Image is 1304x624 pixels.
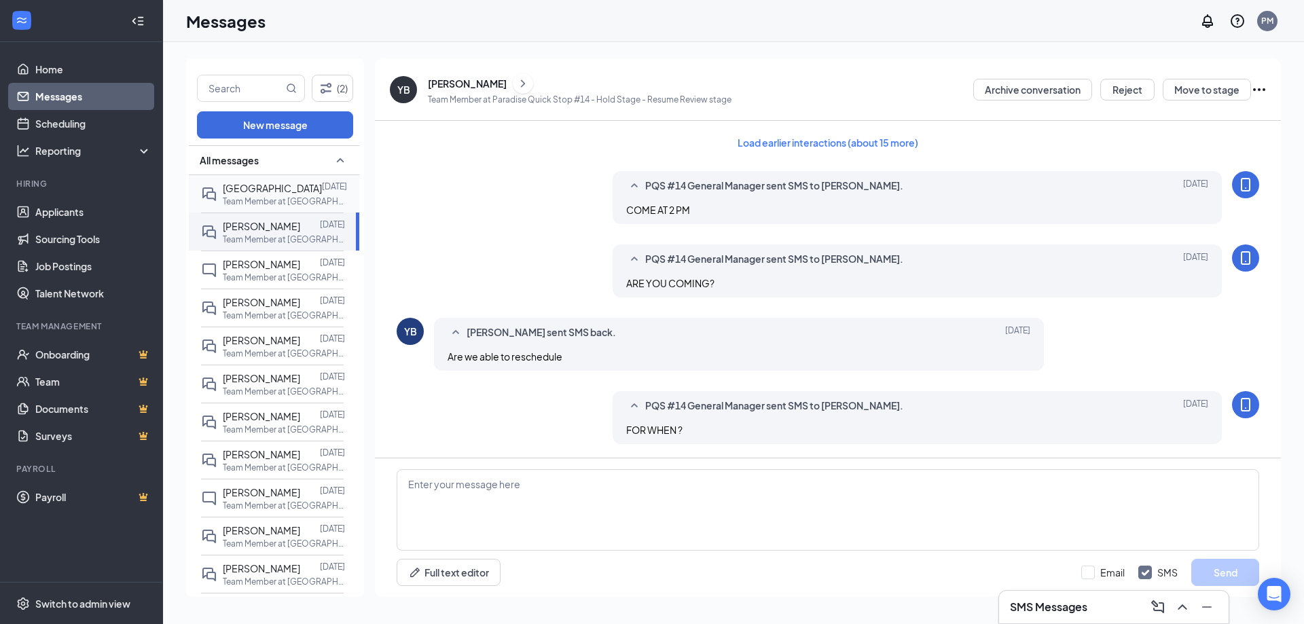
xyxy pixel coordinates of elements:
svg: DoubleChat [201,528,217,545]
button: Filter (2) [312,75,353,102]
a: Messages [35,83,151,110]
svg: DoubleChat [201,224,217,240]
p: [DATE] [320,371,345,382]
svg: Analysis [16,144,30,158]
div: PM [1261,15,1273,26]
svg: Ellipses [1251,81,1267,98]
svg: MobileSms [1237,397,1254,413]
span: [DATE] [1183,251,1208,268]
span: All messages [200,153,259,167]
svg: SmallChevronUp [448,325,464,341]
input: Search [198,75,283,101]
button: Send [1191,559,1259,586]
p: Team Member at [GEOGRAPHIC_DATA] Quick Stop #14 [223,348,345,359]
button: Load earlier interactions (about 15 more) [726,132,930,153]
div: Open Intercom Messenger [1258,578,1290,610]
svg: MobileSms [1237,177,1254,193]
p: Team Member at [GEOGRAPHIC_DATA] Quick Stop #14 [223,272,345,283]
svg: ChatInactive [201,262,217,278]
svg: Notifications [1199,13,1216,29]
button: Archive conversation [973,79,1092,100]
p: [DATE] [320,257,345,268]
span: [PERSON_NAME] [223,524,300,536]
span: [PERSON_NAME] [223,486,300,498]
a: TeamCrown [35,368,151,395]
svg: MagnifyingGlass [286,83,297,94]
button: ChevronRight [513,73,533,94]
span: [PERSON_NAME] [223,562,300,574]
p: [DATE] [320,485,345,496]
span: [DATE] [1183,178,1208,194]
svg: DoubleChat [201,414,217,430]
span: [DATE] [1183,398,1208,414]
svg: Collapse [131,14,145,28]
a: PayrollCrown [35,483,151,511]
svg: SmallChevronUp [332,152,348,168]
p: [DATE] [320,561,345,572]
p: Team Member at [GEOGRAPHIC_DATA] Quick Stop #14 [223,500,345,511]
svg: Minimize [1199,599,1215,615]
svg: ChevronUp [1174,599,1191,615]
svg: DoubleChat [201,376,217,392]
p: [DATE] [320,409,345,420]
div: Hiring [16,178,149,189]
span: [GEOGRAPHIC_DATA] [223,182,322,194]
svg: Pen [408,566,422,579]
a: Home [35,56,151,83]
button: Minimize [1196,596,1218,618]
div: Payroll [16,463,149,475]
span: PQS #14 General Manager sent SMS to [PERSON_NAME]. [645,178,903,194]
div: Switch to admin view [35,597,130,610]
a: SurveysCrown [35,422,151,449]
p: [DATE] [320,295,345,306]
span: [PERSON_NAME] [223,220,300,232]
button: New message [197,111,353,139]
svg: MobileSms [1237,250,1254,266]
svg: QuestionInfo [1229,13,1246,29]
span: [PERSON_NAME] [223,334,300,346]
p: [DATE] [320,447,345,458]
p: Team Member at [GEOGRAPHIC_DATA] Quick Stop #14 [223,538,345,549]
div: [PERSON_NAME] [428,77,507,90]
a: Applicants [35,198,151,225]
p: Team Member at [GEOGRAPHIC_DATA] Quick Stop #14 [223,234,345,245]
svg: DoubleChat [201,186,217,202]
span: [PERSON_NAME] [223,410,300,422]
a: Talent Network [35,280,151,307]
svg: DoubleChat [201,566,217,583]
span: Are we able to reschedule [448,350,562,363]
p: Team Member at [GEOGRAPHIC_DATA] Quick Stop #14 [223,196,345,207]
p: Team Member at [GEOGRAPHIC_DATA] Quick Stop #14 [223,462,345,473]
span: [PERSON_NAME] [223,296,300,308]
span: PQS #14 General Manager sent SMS to [PERSON_NAME]. [645,398,903,414]
svg: Filter [318,80,334,96]
p: [DATE] [320,333,345,344]
svg: ChatInactive [201,490,217,507]
svg: Settings [16,597,30,610]
button: ComposeMessage [1147,596,1169,618]
button: Full text editorPen [397,559,501,586]
svg: SmallChevronUp [626,398,642,414]
button: Reject [1100,79,1155,100]
svg: SmallChevronUp [626,178,642,194]
div: YB [404,325,417,338]
p: [DATE] [322,181,347,192]
div: Team Management [16,320,149,332]
svg: SmallChevronUp [626,251,642,268]
svg: WorkstreamLogo [15,14,29,27]
div: YB [397,83,410,96]
h1: Messages [186,10,266,33]
svg: DoubleChat [201,300,217,316]
span: [PERSON_NAME] [223,448,300,460]
p: Team Member at [GEOGRAPHIC_DATA] Quick Stop #14 [223,424,345,435]
p: [DATE] [320,523,345,534]
a: Sourcing Tools [35,225,151,253]
button: Move to stage [1163,79,1251,100]
svg: DoubleChat [201,452,217,469]
svg: ChevronRight [516,75,530,92]
span: [PERSON_NAME] sent SMS back. [467,325,616,341]
p: Team Member at Paradise Quick Stop #14 - Hold Stage - Resume Review stage [428,94,731,105]
span: [DATE] [1005,325,1030,341]
span: PQS #14 General Manager sent SMS to [PERSON_NAME]. [645,251,903,268]
h3: SMS Messages [1010,600,1087,614]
